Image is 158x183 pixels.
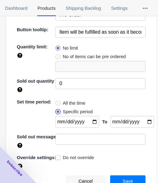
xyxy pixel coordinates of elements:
[63,109,93,115] span: Specific period
[17,99,51,104] span: Set time period:
[5,159,24,177] span: Subscribe
[63,54,126,60] span: No of items can be pre ordered
[17,27,48,32] span: Button tooltip:
[133,0,158,16] button: More tabs
[111,0,128,16] span: Settings
[63,45,78,51] span: No limit
[102,119,107,124] span: To
[17,78,54,84] span: Sold out quantity
[37,0,56,16] span: Products
[63,100,85,106] span: All the time
[66,0,101,16] span: Shipping Backlog
[17,134,57,139] span: Sold out message:
[5,0,27,16] span: Dashboard
[17,44,48,49] span: Quantity limit:
[63,155,94,161] span: Do not override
